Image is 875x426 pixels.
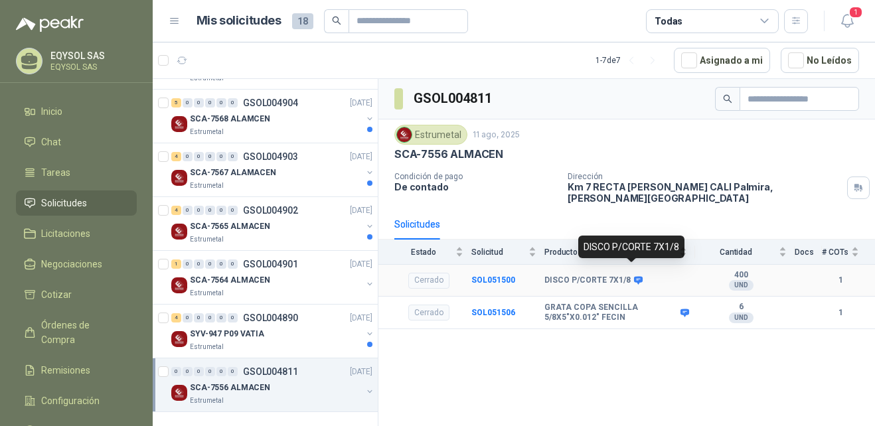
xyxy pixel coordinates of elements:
span: Inicio [41,104,62,119]
th: Docs [795,240,822,264]
p: EQYSOL SAS [50,51,133,60]
div: 0 [216,313,226,322]
b: 1 [822,307,859,319]
span: search [723,94,732,104]
p: Estrumetal [190,234,224,245]
a: 4 0 0 0 0 0 GSOL004902[DATE] Company LogoSCA-7565 ALMACENEstrumetal [171,202,375,245]
div: 1 [171,259,181,269]
a: 5 0 0 0 0 0 GSOL004904[DATE] Company LogoSCA-7568 ALAMCENEstrumetal [171,95,375,137]
div: 0 [216,206,226,215]
a: SOL051500 [471,275,515,285]
div: Solicitudes [394,217,440,232]
p: SCA-7565 ALMACEN [190,220,270,233]
a: Configuración [16,388,137,413]
p: Dirección [568,172,842,181]
p: Estrumetal [190,288,224,299]
div: 0 [205,367,215,376]
div: 0 [183,259,193,269]
div: 0 [194,152,204,161]
img: Company Logo [171,331,187,347]
a: Negociaciones [16,251,137,277]
span: Licitaciones [41,226,90,241]
p: SCA-7564 ALMACEN [190,274,270,287]
div: 4 [171,313,181,322]
p: GSOL004904 [243,98,298,107]
th: Producto [544,240,695,264]
a: 4 0 0 0 0 0 GSOL004903[DATE] Company LogoSCA-7567 ALAMACENEstrumetal [171,149,375,191]
th: # COTs [822,240,875,264]
div: Estrumetal [394,125,467,145]
div: Todas [655,14,682,29]
span: Estado [394,248,453,257]
div: 0 [194,259,204,269]
a: Chat [16,129,137,155]
div: 0 [183,367,193,376]
p: SCA-7556 ALMACEN [190,382,270,394]
a: Órdenes de Compra [16,313,137,352]
div: 0 [194,313,204,322]
b: 400 [695,270,787,281]
div: DISCO P/CORTE 7X1/8 [578,236,684,258]
div: 4 [171,152,181,161]
button: No Leídos [781,48,859,73]
p: De contado [394,181,557,192]
div: 0 [183,98,193,107]
p: Condición de pago [394,172,557,181]
div: Cerrado [408,273,449,289]
span: 1 [848,6,863,19]
a: 0 0 0 0 0 0 GSOL004811[DATE] Company LogoSCA-7556 ALMACENEstrumetal [171,364,375,406]
div: 1 - 7 de 7 [596,50,663,71]
img: Company Logo [171,277,187,293]
div: 0 [194,98,204,107]
div: 0 [216,259,226,269]
div: 5 [171,98,181,107]
span: Cotizar [41,287,72,302]
div: 0 [228,367,238,376]
p: SCA-7556 ALMACEN [394,147,503,161]
b: GRATA COPA SENCILLA 5/8X5"X0.012" FECIN [544,303,677,323]
p: Km 7 RECTA [PERSON_NAME] CALI Palmira , [PERSON_NAME][GEOGRAPHIC_DATA] [568,181,842,204]
div: 0 [205,98,215,107]
div: 0 [216,367,226,376]
a: SOL051506 [471,308,515,317]
button: 1 [835,9,859,33]
span: Órdenes de Compra [41,318,124,347]
span: Tareas [41,165,70,180]
a: 1 0 0 0 0 0 GSOL004901[DATE] Company LogoSCA-7564 ALMACENEstrumetal [171,256,375,299]
span: Chat [41,135,61,149]
p: SCA-7567 ALAMACEN [190,167,276,179]
div: 0 [205,152,215,161]
p: SYV-947 P09 VATIA [190,328,264,340]
div: 0 [216,98,226,107]
div: 0 [205,259,215,269]
th: Solicitud [471,240,544,264]
p: EQYSOL SAS [50,63,133,71]
p: [DATE] [350,97,372,109]
th: Cantidad [695,240,795,264]
img: Company Logo [171,385,187,401]
button: Asignado a mi [674,48,770,73]
div: 0 [228,313,238,322]
div: 0 [228,206,238,215]
div: 0 [228,152,238,161]
span: 18 [292,13,313,29]
th: Estado [378,240,471,264]
div: 0 [171,367,181,376]
div: Cerrado [408,305,449,320]
span: Cantidad [695,248,776,257]
span: Configuración [41,393,100,408]
span: Solicitud [471,248,526,257]
div: 0 [205,313,215,322]
div: 0 [194,367,204,376]
p: Estrumetal [190,342,224,352]
img: Company Logo [171,116,187,132]
span: # COTs [822,248,848,257]
span: Negociaciones [41,257,102,271]
a: Solicitudes [16,190,137,216]
div: 0 [228,259,238,269]
p: GSOL004890 [243,313,298,322]
div: UND [729,280,754,291]
p: [DATE] [350,312,372,324]
span: search [332,16,341,25]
